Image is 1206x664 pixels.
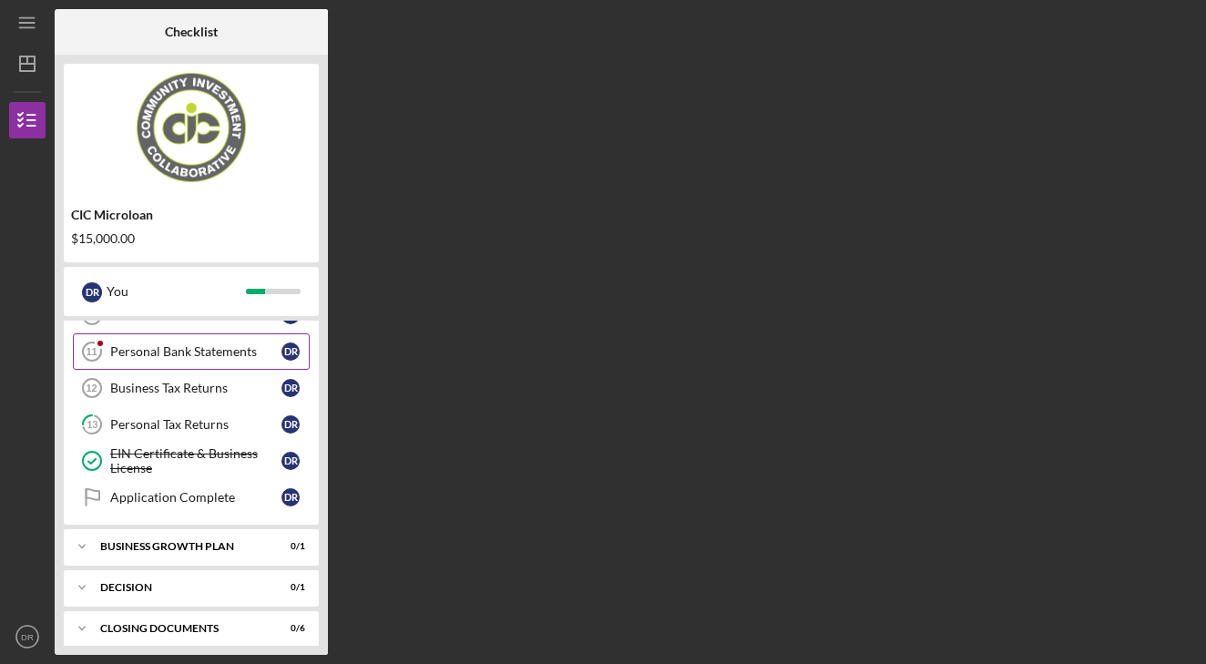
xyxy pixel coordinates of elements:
[272,541,305,552] div: 0 / 1
[110,490,281,505] div: Application Complete
[281,415,300,434] div: D R
[9,618,46,655] button: DR
[100,541,260,552] div: Business Growth Plan
[86,346,97,357] tspan: 11
[82,282,102,302] div: D R
[281,452,300,470] div: D R
[64,73,319,182] img: Product logo
[71,231,312,246] div: $15,000.00
[272,623,305,634] div: 0 / 6
[100,582,260,593] div: Decision
[73,406,310,443] a: 13Personal Tax ReturnsDR
[281,488,300,506] div: D R
[73,370,310,406] a: 12Business Tax ReturnsDR
[165,25,218,39] b: Checklist
[272,582,305,593] div: 0 / 1
[73,443,310,479] a: EIN Certificate & Business LicenseDR
[110,417,281,432] div: Personal Tax Returns
[100,623,260,634] div: CLOSING DOCUMENTS
[110,446,281,475] div: EIN Certificate & Business License
[71,208,312,222] div: CIC Microloan
[87,419,97,431] tspan: 13
[86,383,97,393] tspan: 12
[73,333,310,370] a: 11Personal Bank StatementsDR
[110,344,281,359] div: Personal Bank Statements
[281,379,300,397] div: D R
[107,276,246,307] div: You
[21,632,34,642] text: DR
[73,479,310,516] a: Application CompleteDR
[281,342,300,361] div: D R
[110,381,281,395] div: Business Tax Returns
